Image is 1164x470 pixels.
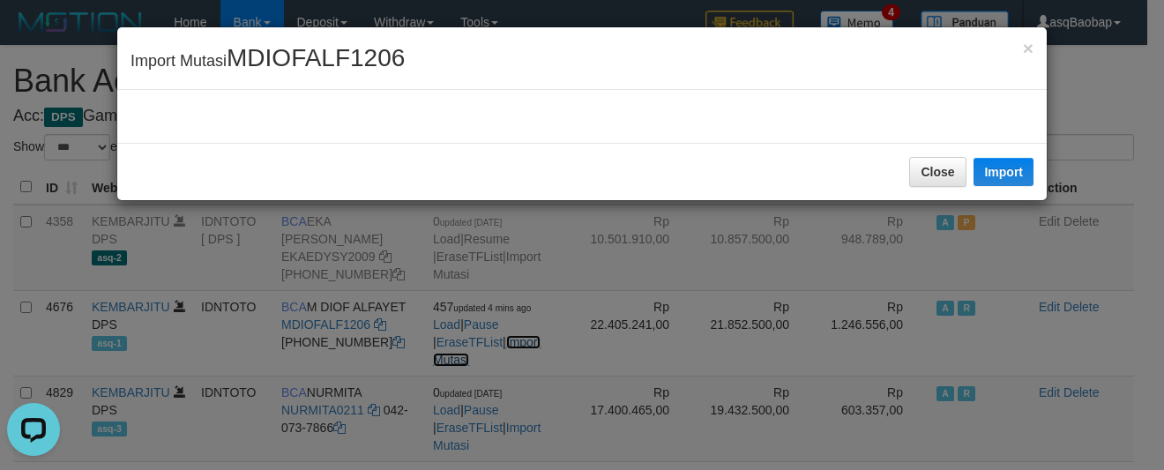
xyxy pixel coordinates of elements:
[974,158,1033,186] button: Import
[131,52,405,70] span: Import Mutasi
[909,157,966,187] button: Close
[1023,38,1033,58] span: ×
[1023,39,1033,57] button: Close
[7,7,60,60] button: Open LiveChat chat widget
[227,44,405,71] span: MDIOFALF1206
